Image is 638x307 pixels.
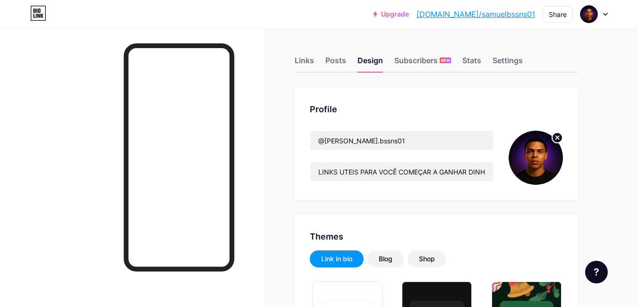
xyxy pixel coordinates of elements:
div: Links [295,55,314,72]
span: NEW [441,58,450,63]
a: Upgrade [373,10,409,18]
a: [DOMAIN_NAME]/samuelbssns01 [417,8,535,20]
div: Design [357,55,383,72]
img: lucroninja [509,131,563,185]
input: Bio [310,162,493,181]
div: Subscribers [394,55,451,72]
div: Posts [325,55,346,72]
div: Shop [419,254,435,264]
div: Share [549,9,567,19]
input: Name [310,131,493,150]
div: Blog [379,254,392,264]
div: Settings [493,55,523,72]
div: Stats [462,55,481,72]
img: lucroninja [580,5,598,23]
div: Link in bio [321,254,352,264]
div: Themes [310,230,563,243]
div: Profile [310,103,563,116]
